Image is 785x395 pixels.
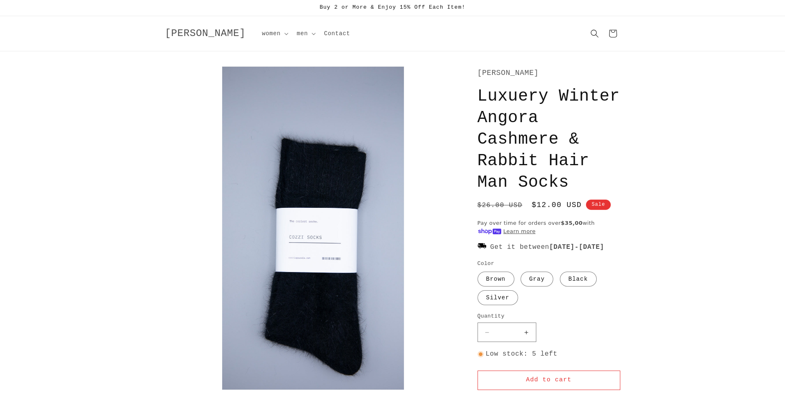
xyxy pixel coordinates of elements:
[560,272,597,287] label: Black
[319,4,465,10] span: Buy 2 or More & Enjoy 15% Off Each Item!
[478,86,620,193] h1: Luxuery Winter Angora Cashmere & Rabbit Hair Man Socks
[162,26,249,42] a: [PERSON_NAME]
[262,30,281,37] span: women
[532,200,582,211] span: $12.00 USD
[319,25,355,42] a: Contact
[165,28,246,39] span: [PERSON_NAME]
[478,241,486,252] img: 1670915.png
[549,243,604,251] strong: -
[586,24,604,43] summary: Search
[521,272,554,287] label: Gray
[478,260,495,268] legend: Color
[478,371,620,390] button: Add to cart
[579,243,604,251] span: [DATE]
[478,348,620,360] p: Low stock: 5 left
[478,241,620,253] p: Get it between
[478,290,518,305] label: Silver
[478,312,620,320] label: Quantity
[478,200,523,210] s: $26.00 USD
[292,25,319,42] summary: men
[324,30,350,37] span: Contact
[297,30,308,37] span: men
[586,200,611,210] span: Sale
[478,272,514,287] label: Brown
[257,25,292,42] summary: women
[478,66,620,79] p: [PERSON_NAME]
[549,243,574,251] span: [DATE]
